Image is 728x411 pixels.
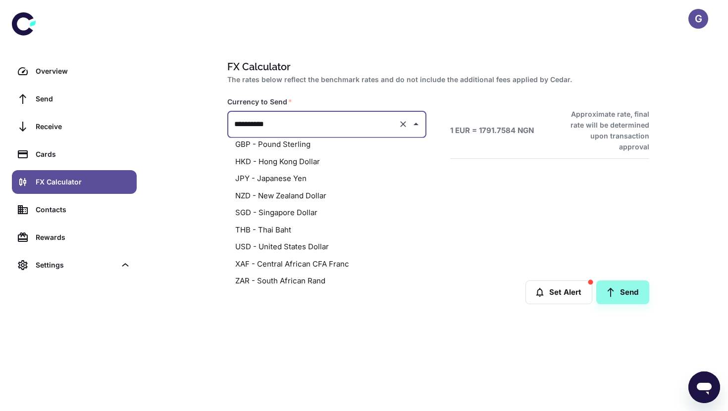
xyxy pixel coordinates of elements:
[396,117,410,131] button: Clear
[36,121,131,132] div: Receive
[36,204,131,215] div: Contacts
[12,59,137,83] a: Overview
[36,232,131,243] div: Rewards
[12,198,137,222] a: Contacts
[36,149,131,160] div: Cards
[12,226,137,249] a: Rewards
[227,187,426,204] li: NZD - New Zealand Dollar
[227,204,426,222] li: SGD - Singapore Dollar
[227,255,426,273] li: XAF - Central African CFA Franc
[227,221,426,238] li: THB - Thai Baht
[227,59,645,74] h1: FX Calculator
[409,117,423,131] button: Close
[36,66,131,77] div: Overview
[36,177,131,187] div: FX Calculator
[12,142,137,166] a: Cards
[450,125,534,137] h6: 1 EUR = 1791.7584 NGN
[36,93,131,104] div: Send
[36,260,116,271] div: Settings
[560,109,649,152] h6: Approximate rate, final rate will be determined upon transaction approval
[227,97,292,107] label: Currency to Send
[596,280,649,304] a: Send
[688,371,720,403] iframe: Button to launch messaging window
[12,253,137,277] div: Settings
[227,238,426,256] li: USD - United States Dollar
[12,115,137,138] a: Receive
[688,9,708,29] button: G
[525,280,592,304] button: Set Alert
[227,170,426,187] li: JPY - Japanese Yen
[227,273,426,290] li: ZAR - South African Rand
[12,87,137,111] a: Send
[227,136,426,153] li: GBP - Pound Sterling
[227,153,426,170] li: HKD - Hong Kong Dollar
[12,170,137,194] a: FX Calculator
